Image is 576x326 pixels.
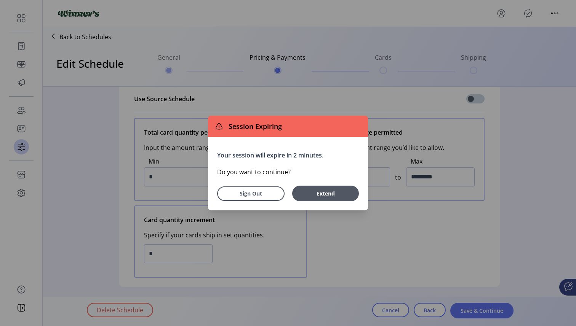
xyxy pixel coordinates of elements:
button: Extend [292,186,359,201]
span: Extend [296,189,355,197]
p: Do you want to continue? [217,167,359,177]
p: Your session will expire in 2 minutes. [217,151,359,160]
span: Session Expiring [226,121,282,132]
button: Sign Out [217,186,285,201]
span: Sign Out [227,189,275,197]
